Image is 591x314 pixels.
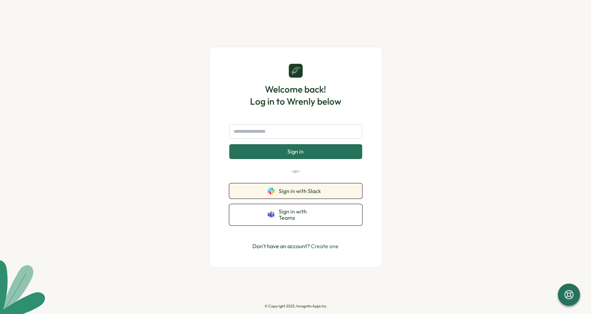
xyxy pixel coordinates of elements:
[279,208,324,221] span: Sign in with Teams
[229,167,362,175] p: -or-
[250,83,341,107] h1: Welcome back! Log in to Wrenly below
[252,242,339,251] p: Don't have an account?
[311,243,339,250] a: Create one
[265,304,326,308] p: © Copyright 2025, Incognito Apps Inc
[279,188,324,194] span: Sign in with Slack
[229,183,362,199] button: Sign in with Slack
[287,148,304,155] span: Sign in
[229,204,362,225] button: Sign in with Teams
[229,144,362,159] button: Sign in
